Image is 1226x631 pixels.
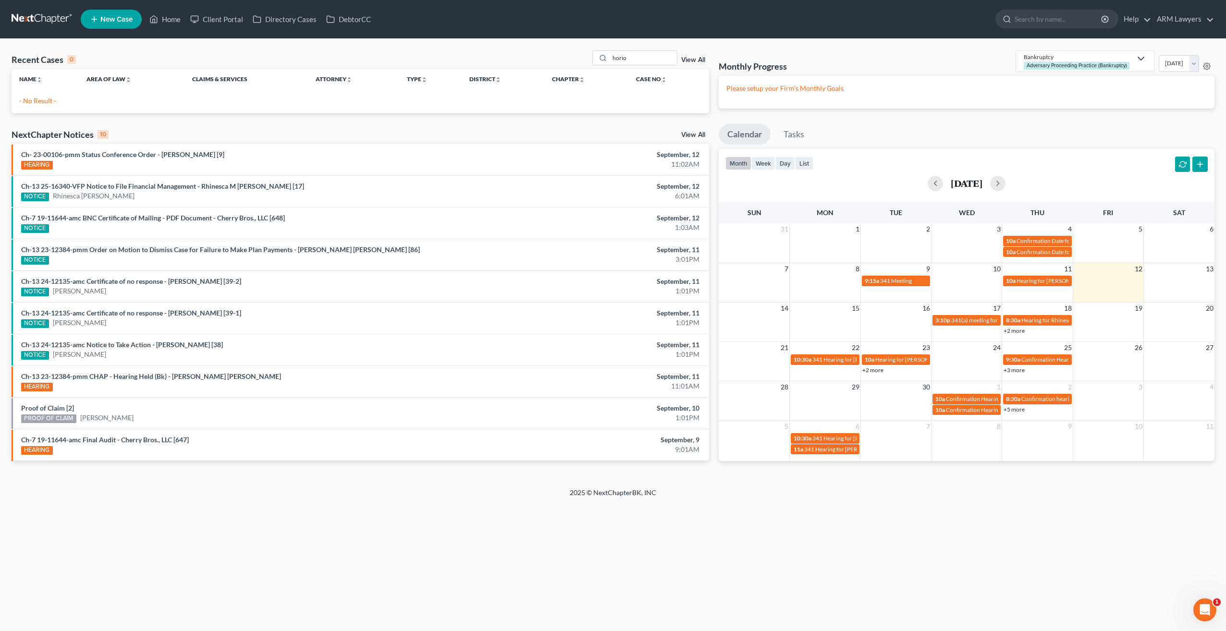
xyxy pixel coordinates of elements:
[1067,223,1073,235] span: 4
[21,383,53,391] div: HEARING
[1209,381,1214,393] span: 4
[480,277,699,286] div: September, 11
[21,224,49,233] div: NOTICE
[725,157,751,170] button: month
[946,395,1056,402] span: Confirmation Hearing for [PERSON_NAME]
[921,303,931,314] span: 16
[812,356,898,363] span: 341 Hearing for [PERSON_NAME]
[1004,366,1025,374] a: +3 more
[1004,327,1025,334] a: +2 more
[681,132,705,138] a: View All
[98,130,109,139] div: 10
[53,191,135,201] a: Rhinesca [PERSON_NAME]
[1021,356,1131,363] span: Confirmation Hearing for [PERSON_NAME]
[775,157,795,170] button: day
[1006,237,1016,244] span: 10a
[794,435,811,442] span: 10:30a
[86,75,131,83] a: Area of Lawunfold_more
[935,395,945,402] span: 10a
[1024,62,1129,69] div: Adversary Proceeding Practice (Bankruptcy)
[480,150,699,159] div: September, 12
[67,55,76,64] div: 0
[780,381,789,393] span: 28
[875,356,1001,363] span: Hearing for [PERSON_NAME] & [PERSON_NAME]
[921,342,931,353] span: 23
[37,77,42,83] i: unfold_more
[1021,316,1120,324] span: Hearing for Rhinesca [PERSON_NAME]
[1173,208,1185,217] span: Sat
[480,372,699,381] div: September, 11
[421,77,427,83] i: unfold_more
[812,435,898,442] span: 341 Hearing for [PERSON_NAME]
[996,223,1002,235] span: 3
[1103,208,1113,217] span: Fri
[1015,10,1103,28] input: Search by name...
[1030,208,1044,217] span: Thu
[1134,263,1143,275] span: 12
[21,351,49,360] div: NOTICE
[851,303,860,314] span: 15
[321,11,376,28] a: DebtorCC
[125,77,131,83] i: unfold_more
[1006,356,1020,363] span: 9:30a
[480,159,699,169] div: 11:02AM
[1134,303,1143,314] span: 19
[1205,303,1214,314] span: 20
[636,75,667,83] a: Case Nounfold_more
[1063,263,1073,275] span: 11
[495,77,501,83] i: unfold_more
[248,11,321,28] a: Directory Cases
[851,381,860,393] span: 29
[480,255,699,264] div: 3:01PM
[21,414,76,423] div: PROOF OF CLAIM
[480,191,699,201] div: 6:01AM
[1017,248,1118,255] span: Confirmation Date for [PERSON_NAME]
[851,342,860,353] span: 22
[480,350,699,359] div: 1:01PM
[794,446,803,453] span: 11a
[880,277,912,284] span: 341 Meeting
[480,286,699,296] div: 1:01PM
[855,263,860,275] span: 8
[480,182,699,191] div: September, 12
[855,223,860,235] span: 1
[552,75,585,83] a: Chapterunfold_more
[726,84,1207,93] p: Please setup your Firm's Monthly Goals
[480,223,699,232] div: 1:03AM
[19,75,42,83] a: Nameunfold_more
[992,342,1002,353] span: 24
[21,404,74,412] a: Proof of Claim [2]
[610,51,677,65] input: Search by name...
[21,277,241,285] a: Ch-13 24-12135-amc Certificate of no response - [PERSON_NAME] [39-2]
[1024,53,1131,61] div: Bankruptcy
[946,406,1056,413] span: Confirmation Hearing for [PERSON_NAME]
[21,245,420,254] a: Ch-13 23-12384-pmm Order on Motion to Dismiss Case for Failure to Make Plan Payments - [PERSON_NA...
[339,488,887,505] div: 2025 © NextChapterBK, INC
[100,16,133,23] span: New Case
[185,11,248,28] a: Client Portal
[21,182,304,190] a: Ch-13 25-16340-VFP Notice to File Financial Management - Rhinesca M [PERSON_NAME] [17]
[780,223,789,235] span: 31
[1119,11,1151,28] a: Help
[1006,277,1016,284] span: 10a
[959,208,975,217] span: Wed
[661,77,667,83] i: unfold_more
[12,129,109,140] div: NextChapter Notices
[1138,223,1143,235] span: 5
[21,288,49,296] div: NOTICE
[780,303,789,314] span: 14
[21,340,223,349] a: Ch-13 24-12135-amc Notice to Take Action - [PERSON_NAME] [38]
[1006,316,1020,324] span: 8:30a
[794,356,811,363] span: 10:30a
[935,316,950,324] span: 3:10p
[817,208,834,217] span: Mon
[19,96,701,106] p: - No Result -
[925,263,931,275] span: 9
[751,157,775,170] button: week
[579,77,585,83] i: unfold_more
[53,318,106,328] a: [PERSON_NAME]
[21,319,49,328] div: NOTICE
[1138,381,1143,393] span: 3
[784,263,789,275] span: 7
[316,75,352,83] a: Attorneyunfold_more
